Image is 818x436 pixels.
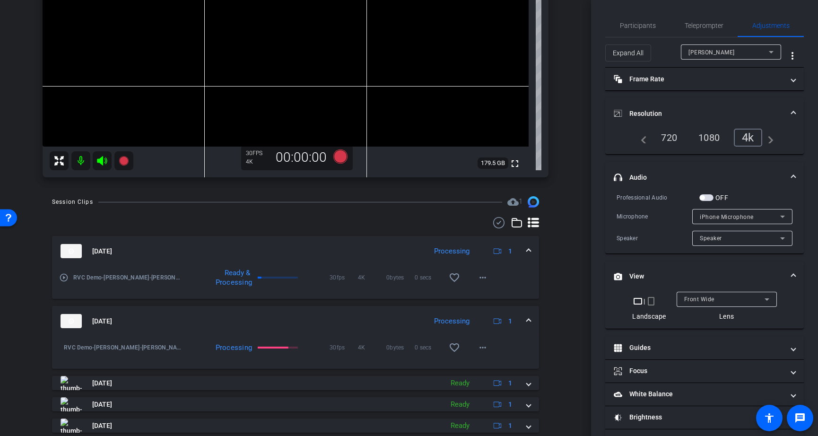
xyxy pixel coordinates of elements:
[449,272,460,283] mat-icon: favorite_border
[61,397,82,411] img: thumb-nail
[605,337,804,359] mat-expansion-panel-header: Guides
[688,49,735,56] span: [PERSON_NAME]
[508,246,512,256] span: 1
[605,68,804,90] mat-expansion-panel-header: Frame Rate
[605,406,804,429] mat-expansion-panel-header: Brightness
[92,400,112,410] span: [DATE]
[714,193,728,202] label: OFF
[700,235,722,242] span: Speaker
[684,296,714,303] span: Front Wide
[614,343,784,353] mat-panel-title: Guides
[605,292,804,329] div: View
[685,22,723,29] span: Teleprompter
[632,296,644,307] mat-icon: crop_landscape
[415,273,443,282] span: 0 secs
[507,196,519,208] mat-icon: cloud_upload
[614,389,784,399] mat-panel-title: White Balance
[509,158,521,169] mat-icon: fullscreen
[632,312,666,321] div: Landscape
[477,272,488,283] mat-icon: more_horiz
[446,399,474,410] div: Ready
[92,316,112,326] span: [DATE]
[246,149,270,157] div: 30
[386,343,415,352] span: 0bytes
[614,173,784,183] mat-panel-title: Audio
[507,196,522,208] span: Destinations for your clips
[61,419,82,433] img: thumb-nail
[508,378,512,388] span: 1
[358,273,386,282] span: 4K
[762,132,774,143] mat-icon: navigate_next
[605,360,804,383] mat-expansion-panel-header: Focus
[386,273,415,282] span: 0bytes
[508,316,512,326] span: 1
[605,44,651,61] button: Expand All
[52,266,539,299] div: thumb-nail[DATE]Processing1
[645,296,657,307] mat-icon: crop_portrait
[52,236,539,266] mat-expansion-panel-header: thumb-nail[DATE]Processing1
[617,193,699,202] div: Professional Audio
[734,129,762,147] div: 4k
[478,157,508,169] span: 179.5 GB
[52,336,539,369] div: thumb-nail[DATE]Processing1
[632,296,666,307] div: |
[61,244,82,258] img: thumb-nail
[73,273,182,282] span: RVC Demo-[PERSON_NAME]-[PERSON_NAME] tele-2025-09-22-15-12-41-258-0
[519,197,522,206] span: 1
[449,342,460,353] mat-icon: favorite_border
[691,130,727,146] div: 1080
[246,158,270,166] div: 4K
[508,421,512,431] span: 1
[781,44,804,67] button: More Options for Adjustments Panel
[764,412,775,424] mat-icon: accessibility
[508,400,512,410] span: 1
[59,273,69,282] mat-icon: play_circle_outline
[92,246,112,256] span: [DATE]
[605,129,804,154] div: Resolution
[617,234,692,243] div: Speaker
[617,212,692,221] div: Microphone
[794,412,806,424] mat-icon: message
[52,376,539,390] mat-expansion-panel-header: thumb-nail[DATE]Ready1
[477,342,488,353] mat-icon: more_horiz
[635,132,647,143] mat-icon: navigate_before
[700,214,754,220] span: iPhone Microphone
[752,22,790,29] span: Adjustments
[614,366,784,376] mat-panel-title: Focus
[92,378,112,388] span: [DATE]
[654,130,684,146] div: 720
[620,22,656,29] span: Participants
[61,314,82,328] img: thumb-nail
[614,412,784,422] mat-panel-title: Brightness
[52,419,539,433] mat-expansion-panel-header: thumb-nail[DATE]Ready1
[330,273,358,282] span: 30fps
[92,421,112,431] span: [DATE]
[52,197,93,207] div: Session Clips
[605,383,804,406] mat-expansion-panel-header: White Balance
[605,98,804,129] mat-expansion-panel-header: Resolution
[270,149,333,166] div: 00:00:00
[415,343,443,352] span: 0 secs
[605,192,804,253] div: Audio
[52,306,539,336] mat-expansion-panel-header: thumb-nail[DATE]Processing1
[613,44,644,62] span: Expand All
[446,378,474,389] div: Ready
[446,420,474,431] div: Ready
[211,268,255,287] div: Ready & Processing
[605,162,804,192] mat-expansion-panel-header: Audio
[61,376,82,390] img: thumb-nail
[64,343,182,352] span: RVC Demo-[PERSON_NAME]-[PERSON_NAME] take 1-2025-09-22-15-11-00-020-0
[614,74,784,84] mat-panel-title: Frame Rate
[528,196,539,208] img: Session clips
[330,343,358,352] span: 30fps
[429,246,474,257] div: Processing
[787,50,798,61] mat-icon: more_vert
[614,109,784,119] mat-panel-title: Resolution
[211,343,255,352] div: Processing
[605,262,804,292] mat-expansion-panel-header: View
[52,397,539,411] mat-expansion-panel-header: thumb-nail[DATE]Ready1
[358,343,386,352] span: 4K
[252,150,262,157] span: FPS
[429,316,474,327] div: Processing
[614,271,784,281] mat-panel-title: View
